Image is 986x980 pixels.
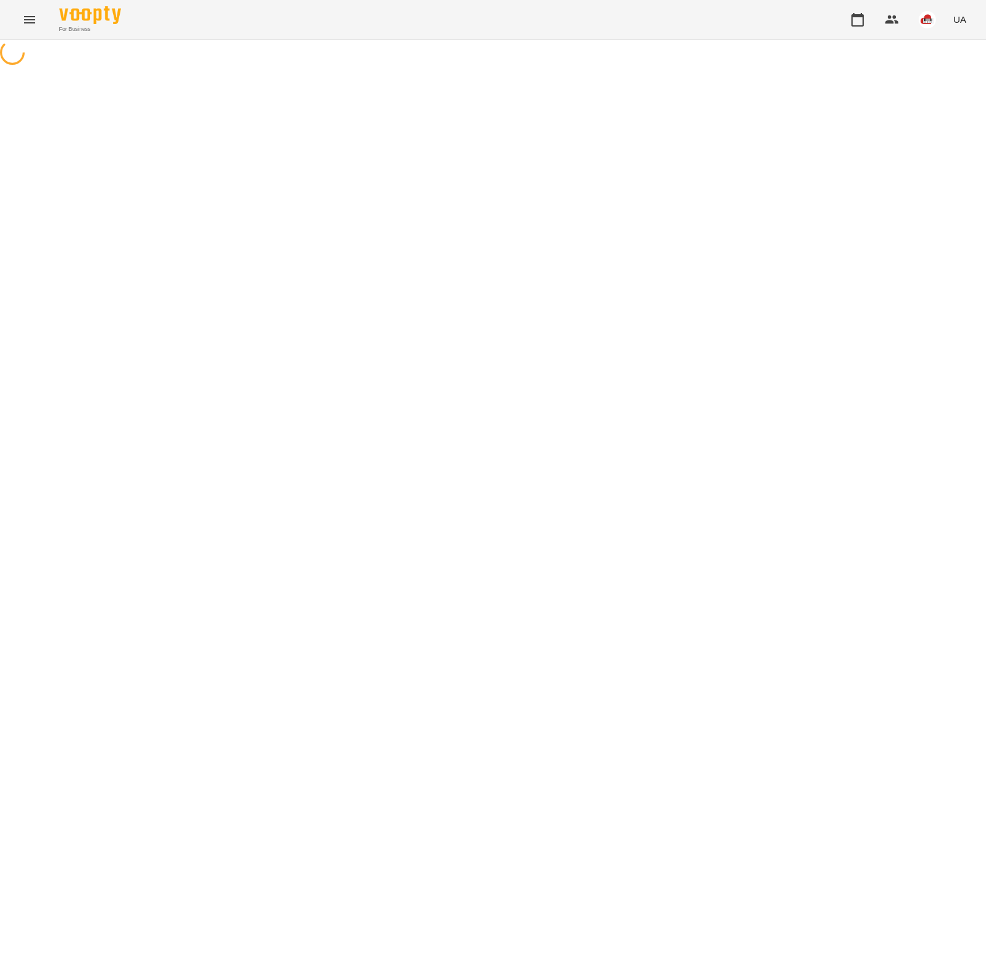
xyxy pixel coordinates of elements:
span: UA [953,13,966,26]
button: UA [948,8,971,31]
img: Voopty Logo [59,6,121,24]
img: 42377b0de29e0fb1f7aad4b12e1980f7.jpeg [919,11,936,28]
button: Menu [15,5,44,35]
span: For Business [59,25,121,33]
